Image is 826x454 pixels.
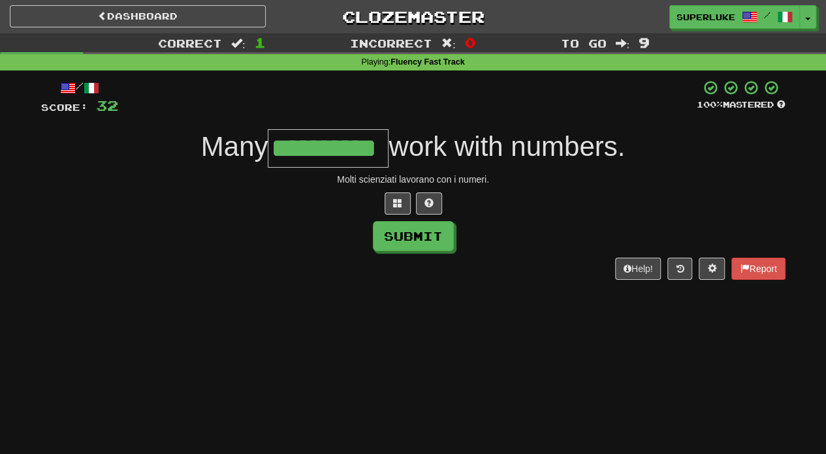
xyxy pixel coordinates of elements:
span: 100 % [697,99,723,110]
button: Report [731,258,785,280]
div: Molti scienziati lavorano con i numeri. [41,173,786,186]
span: : [441,38,456,49]
span: To go [560,37,606,50]
span: 1 [255,35,266,50]
a: Clozemaster [285,5,541,28]
span: Score: [41,102,88,113]
span: / [764,10,770,20]
strong: Fluency Fast Track [390,57,464,67]
span: Many [201,131,268,162]
span: : [615,38,629,49]
span: superluke [676,11,735,23]
button: Round history (alt+y) [667,258,692,280]
span: Incorrect [350,37,432,50]
span: work with numbers. [389,131,625,162]
span: 0 [465,35,476,50]
span: Correct [158,37,222,50]
button: Help! [615,258,661,280]
a: superluke / [669,5,800,29]
div: / [41,80,118,96]
a: Dashboard [10,5,266,27]
div: Mastered [697,99,786,111]
span: 9 [639,35,650,50]
span: 32 [96,97,118,113]
button: Single letter hint - you only get 1 per sentence and score half the points! alt+h [416,192,442,215]
span: : [231,38,246,49]
button: Switch sentence to multiple choice alt+p [385,192,411,215]
button: Submit [373,221,454,251]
